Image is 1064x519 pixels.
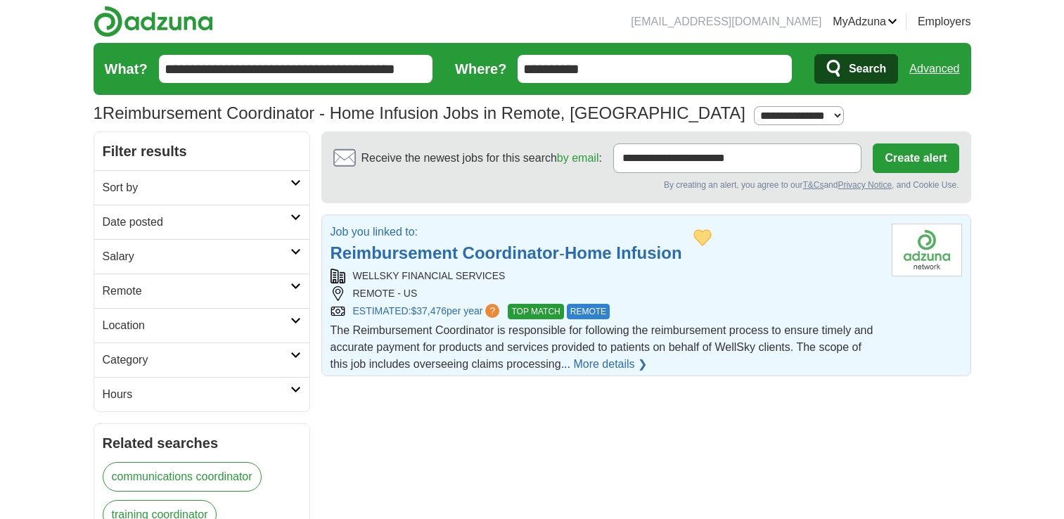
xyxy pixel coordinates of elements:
li: [EMAIL_ADDRESS][DOMAIN_NAME] [631,13,821,30]
a: Category [94,342,309,377]
a: Advanced [909,55,959,83]
a: ESTIMATED:$37,476per year? [353,304,503,319]
label: Where? [455,58,506,79]
h2: Category [103,352,290,369]
span: Search [849,55,886,83]
a: Hours [94,377,309,411]
strong: Reimbursement [331,243,458,262]
button: Search [814,54,898,84]
label: What? [105,58,148,79]
a: Remote [94,274,309,308]
button: Create alert [873,143,959,173]
strong: Home [565,243,612,262]
h1: Reimbursement Coordinator - Home Infusion Jobs in Remote, [GEOGRAPHIC_DATA] [94,103,745,122]
a: communications coordinator [103,462,262,492]
h2: Remote [103,283,290,300]
a: Sort by [94,170,309,205]
img: Company logo [892,224,962,276]
a: Reimbursement Coordinator-Home Infusion [331,243,682,262]
div: WELLSKY FINANCIAL SERVICES [331,269,880,283]
h2: Salary [103,248,290,265]
div: By creating an alert, you agree to our and , and Cookie Use. [333,179,959,191]
strong: Coordinator [463,243,559,262]
a: Salary [94,239,309,274]
a: by email [557,152,599,164]
a: Location [94,308,309,342]
span: $37,476 [411,305,447,316]
img: Adzuna logo [94,6,213,37]
span: REMOTE [567,304,610,319]
div: REMOTE - US [331,286,880,301]
h2: Hours [103,386,290,403]
span: ? [485,304,499,318]
span: The Reimbursement Coordinator is responsible for following the reimbursement process to ensure ti... [331,324,873,370]
h2: Filter results [94,132,309,170]
a: MyAdzuna [833,13,897,30]
span: Receive the newest jobs for this search : [361,150,602,167]
a: Date posted [94,205,309,239]
span: TOP MATCH [508,304,563,319]
strong: Infusion [616,243,681,262]
h2: Related searches [103,432,301,454]
a: Privacy Notice [838,180,892,190]
button: Add to favorite jobs [693,229,712,246]
a: Employers [918,13,971,30]
a: More details ❯ [573,356,647,373]
h2: Date posted [103,214,290,231]
span: 1 [94,101,103,126]
h2: Location [103,317,290,334]
a: T&Cs [802,180,823,190]
h2: Sort by [103,179,290,196]
p: Job you linked to: [331,224,682,241]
